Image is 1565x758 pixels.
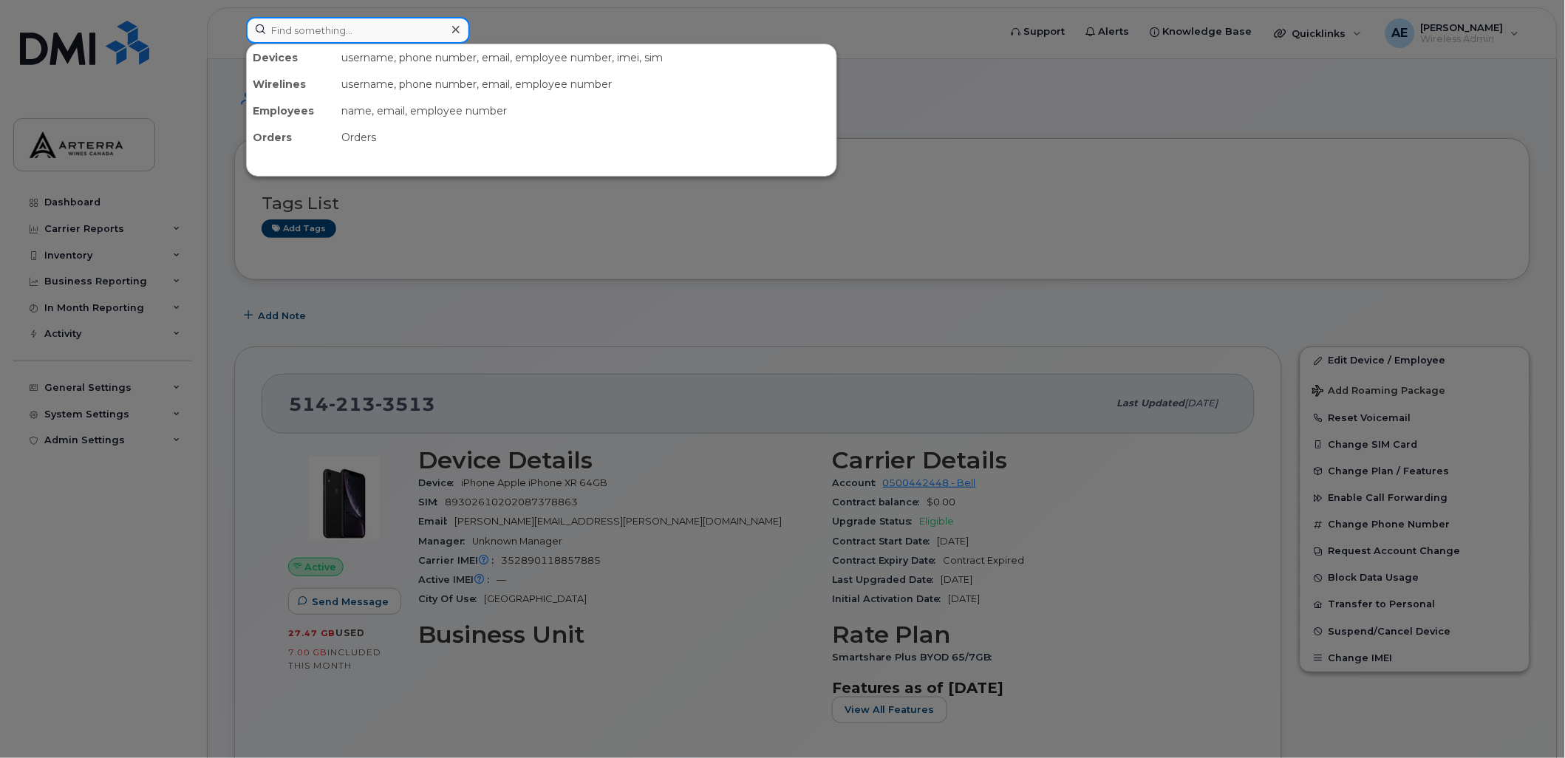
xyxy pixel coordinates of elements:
div: Wirelines [247,71,335,98]
div: name, email, employee number [335,98,836,124]
div: Orders [247,124,335,151]
div: Devices [247,44,335,71]
div: Employees [247,98,335,124]
div: Orders [335,124,836,151]
div: username, phone number, email, employee number, imei, sim [335,44,836,71]
div: username, phone number, email, employee number [335,71,836,98]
